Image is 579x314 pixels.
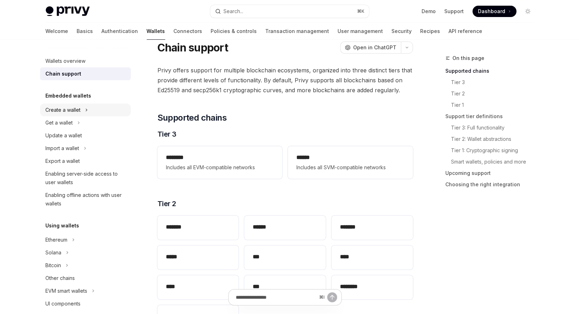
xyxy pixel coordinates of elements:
a: Basics [77,23,93,40]
a: Recipes [421,23,440,40]
a: Export a wallet [40,155,131,167]
a: Choosing the right integration [446,179,539,190]
button: Toggle Bitcoin section [40,259,131,272]
a: UI components [40,297,131,310]
span: Open in ChatGPT [353,44,397,51]
a: Connectors [174,23,202,40]
div: Get a wallet [46,119,73,127]
button: Send message [327,292,337,302]
a: Tier 3 [446,77,539,88]
span: ⌘ K [357,9,365,14]
a: Support [445,8,464,15]
a: Supported chains [446,65,539,77]
a: Demo [422,8,436,15]
button: Toggle Ethereum section [40,233,131,246]
a: API reference [449,23,483,40]
div: Solana [46,248,62,257]
a: Transaction management [266,23,329,40]
a: Policies & controls [211,23,257,40]
a: User management [338,23,383,40]
span: Includes all EVM-compatible networks [166,163,274,172]
div: Other chains [46,274,75,282]
a: Enabling offline actions with user wallets [40,189,131,210]
div: Enabling server-side access to user wallets [46,170,127,187]
button: Toggle Solana section [40,246,131,259]
button: Toggle Create a wallet section [40,104,131,116]
span: Dashboard [478,8,506,15]
a: Support tier definitions [446,111,539,122]
a: Tier 1: Cryptographic signing [446,145,539,156]
a: Tier 2 [446,88,539,99]
span: On this page [453,54,485,62]
button: Toggle EVM smart wallets section [40,285,131,297]
button: Open in ChatGPT [340,42,401,54]
a: **** ***Includes all EVM-compatible networks [157,146,282,179]
a: Tier 2: Wallet abstractions [446,133,539,145]
h5: Embedded wallets [46,92,91,100]
button: Toggle Import a wallet section [40,142,131,155]
div: Enabling offline actions with user wallets [46,191,127,208]
a: Wallets overview [40,55,131,67]
div: Bitcoin [46,261,61,270]
h1: Chain support [157,41,228,54]
input: Ask a question... [236,290,316,305]
h5: Using wallets [46,221,79,230]
button: Toggle Get a wallet section [40,116,131,129]
a: Tier 3: Full functionality [446,122,539,133]
a: Security [392,23,412,40]
a: Wallets [147,23,165,40]
a: Other chains [40,272,131,285]
div: Chain support [46,70,82,78]
a: Upcoming support [446,167,539,179]
span: Includes all SVM-compatible networks [296,163,404,172]
button: Toggle dark mode [522,6,534,17]
div: Search... [224,7,244,16]
a: Chain support [40,67,131,80]
span: Supported chains [157,112,227,123]
a: Update a wallet [40,129,131,142]
a: Smart wallets, policies and more [446,156,539,167]
div: UI components [46,299,81,308]
span: Tier 3 [157,129,177,139]
div: Export a wallet [46,157,80,165]
a: Tier 1 [446,99,539,111]
div: Update a wallet [46,131,82,140]
a: Dashboard [473,6,517,17]
div: Ethereum [46,236,68,244]
span: Tier 2 [157,199,176,209]
a: Welcome [46,23,68,40]
img: light logo [46,6,90,16]
a: **** *Includes all SVM-compatible networks [288,146,413,179]
span: Privy offers support for multiple blockchain ecosystems, organized into three distinct tiers that... [157,65,413,95]
div: Import a wallet [46,144,79,153]
button: Open search [210,5,369,18]
div: Wallets overview [46,57,86,65]
div: EVM smart wallets [46,287,88,295]
a: Enabling server-side access to user wallets [40,167,131,189]
div: Create a wallet [46,106,81,114]
a: Authentication [102,23,138,40]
